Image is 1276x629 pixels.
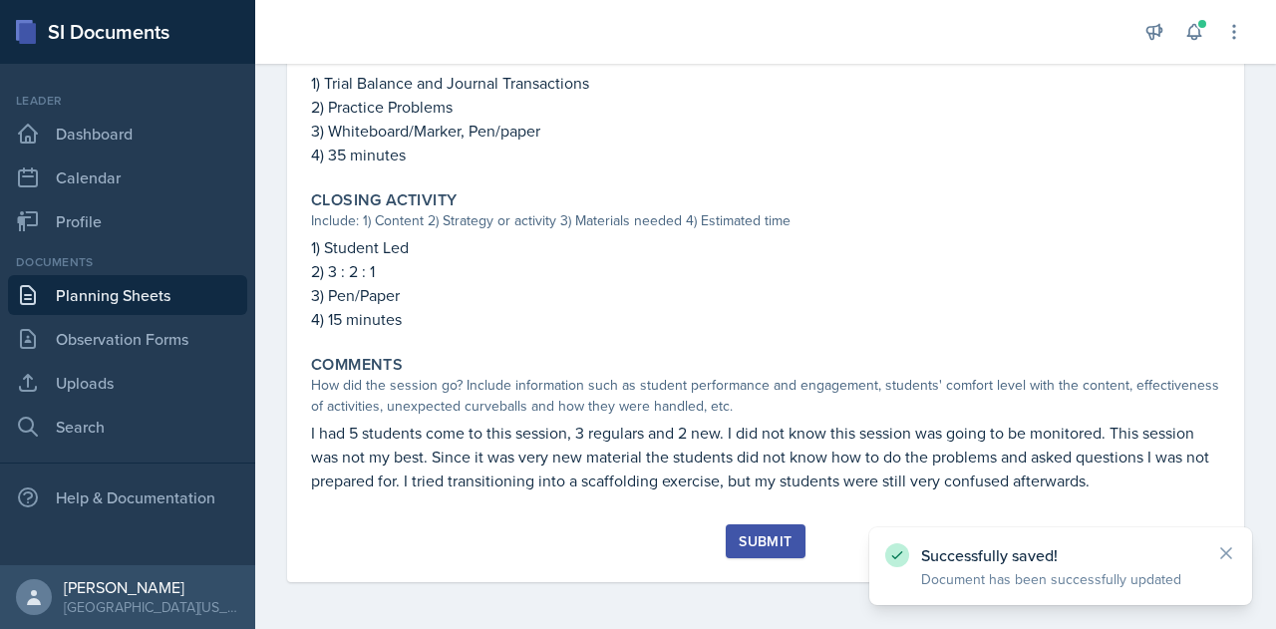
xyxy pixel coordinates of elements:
[311,421,1220,492] p: I had 5 students come to this session, 3 regulars and 2 new. I did not know this session was goin...
[8,201,247,241] a: Profile
[311,71,1220,95] p: 1) Trial Balance and Journal Transactions
[311,190,457,210] label: Closing Activity
[311,283,1220,307] p: 3) Pen/Paper
[311,119,1220,143] p: 3) Whiteboard/Marker, Pen/paper
[8,477,247,517] div: Help & Documentation
[8,92,247,110] div: Leader
[311,259,1220,283] p: 2) 3 : 2 : 1
[921,569,1200,589] p: Document has been successfully updated
[64,597,239,617] div: [GEOGRAPHIC_DATA][US_STATE] in [GEOGRAPHIC_DATA]
[311,95,1220,119] p: 2) Practice Problems
[8,275,247,315] a: Planning Sheets
[311,375,1220,417] div: How did the session go? Include information such as student performance and engagement, students'...
[739,533,792,549] div: Submit
[8,407,247,447] a: Search
[311,235,1220,259] p: 1) Student Led
[311,355,403,375] label: Comments
[311,307,1220,331] p: 4) 15 minutes
[726,524,804,558] button: Submit
[8,157,247,197] a: Calendar
[64,577,239,597] div: [PERSON_NAME]
[311,143,1220,166] p: 4) 35 minutes
[8,253,247,271] div: Documents
[8,363,247,403] a: Uploads
[311,210,1220,231] div: Include: 1) Content 2) Strategy or activity 3) Materials needed 4) Estimated time
[921,545,1200,565] p: Successfully saved!
[8,319,247,359] a: Observation Forms
[8,114,247,154] a: Dashboard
